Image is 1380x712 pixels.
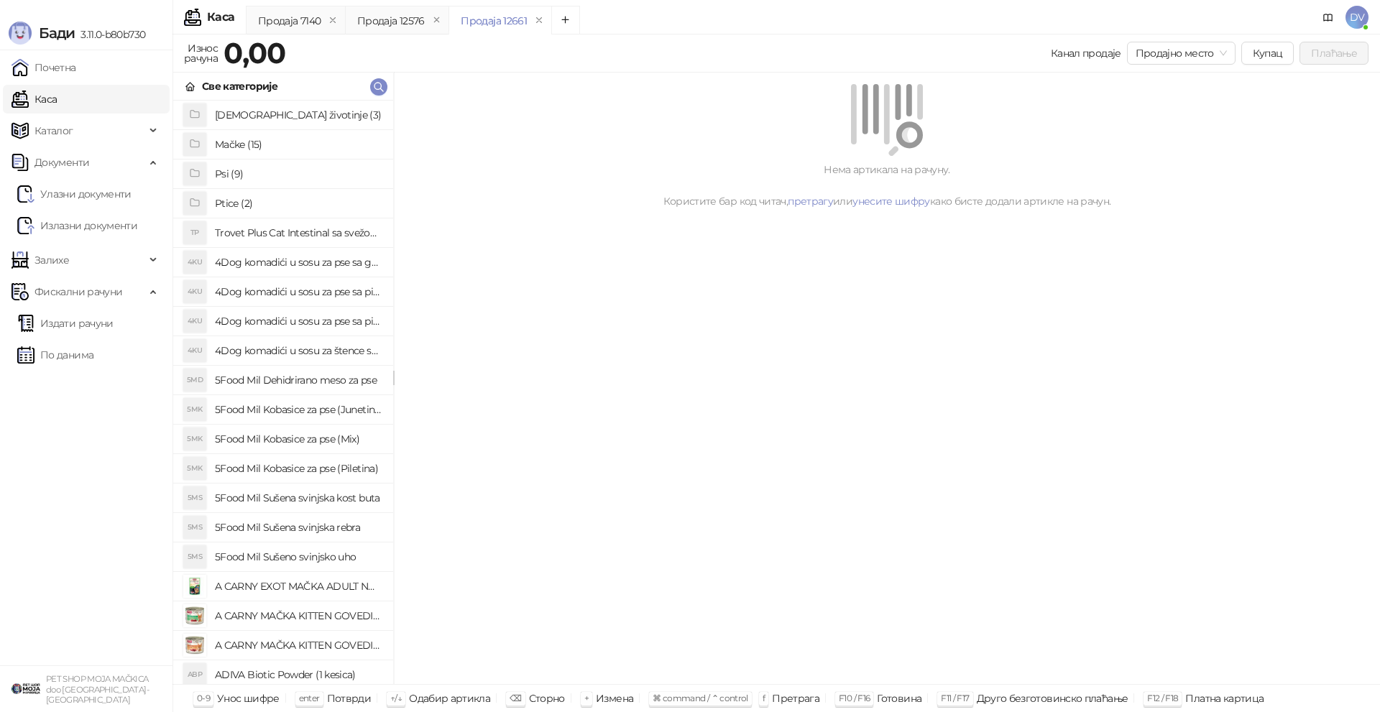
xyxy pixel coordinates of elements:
[877,689,921,708] div: Готовина
[1136,42,1227,64] span: Продајно место
[215,369,382,392] h4: 5Food Mil Dehidrirano meso za pse
[530,14,548,27] button: remove
[183,604,206,627] img: Slika
[357,13,425,29] div: Продаја 12576
[1299,42,1368,65] button: Плаћање
[183,310,206,333] div: 4KU
[183,545,206,568] div: 5MS
[215,221,382,244] h4: Trovet Plus Cat Intestinal sa svežom ribom (85g)
[529,689,565,708] div: Сторно
[181,39,221,68] div: Износ рачуна
[215,192,382,215] h4: Ptice (2)
[584,693,589,703] span: +
[852,195,930,208] a: унесите шифру
[215,251,382,274] h4: 4Dog komadići u sosu za pse sa govedinom (100g)
[977,689,1128,708] div: Друго безготовинско плаћање
[183,575,206,598] img: Slika
[183,339,206,362] div: 4KU
[215,545,382,568] h4: 5Food Mil Sušeno svinjsko uho
[596,689,633,708] div: Измена
[183,251,206,274] div: 4KU
[183,486,206,509] div: 5MS
[215,398,382,421] h4: 5Food Mil Kobasice za pse (Junetina)
[763,693,765,703] span: f
[34,277,122,306] span: Фискални рачуни
[215,339,382,362] h4: 4Dog komadići u sosu za štence sa piletinom (100g)
[11,675,40,703] img: 64x64-companyLogo-9f44b8df-f022-41eb-b7d6-300ad218de09.png
[46,674,149,705] small: PET SHOP MOJA MAČKICA doo [GEOGRAPHIC_DATA]-[GEOGRAPHIC_DATA]
[197,693,210,703] span: 0-9
[428,14,446,27] button: remove
[183,516,206,539] div: 5MS
[39,24,75,42] span: Бади
[183,398,206,421] div: 5MK
[17,180,132,208] a: Ulazni dokumentiУлазни документи
[215,575,382,598] h4: A CARNY EXOT MAČKA ADULT NOJ 85g
[1317,6,1340,29] a: Документација
[183,427,206,450] div: 5MK
[183,221,206,244] div: TP
[411,162,1363,209] div: Нема артикала на рачуну. Користите бар код читач, или како бисте додали артикле на рачун.
[215,133,382,156] h4: Mačke (15)
[17,211,137,240] a: Излазни документи
[224,35,285,70] strong: 0,00
[1051,45,1121,61] div: Канал продаје
[510,693,521,703] span: ⌫
[183,457,206,480] div: 5MK
[183,634,206,657] img: Slika
[183,663,206,686] div: ABP
[258,13,321,29] div: Продаја 7140
[17,309,114,338] a: Издати рачуни
[34,116,73,145] span: Каталог
[215,516,382,539] h4: 5Food Mil Sušena svinjska rebra
[11,85,57,114] a: Каса
[788,195,833,208] a: претрагу
[34,246,69,274] span: Залихе
[1147,693,1178,703] span: F12 / F18
[215,280,382,303] h4: 4Dog komadići u sosu za pse sa piletinom (100g)
[461,13,527,29] div: Продаја 12661
[217,689,280,708] div: Унос шифре
[390,693,402,703] span: ↑/↓
[772,689,819,708] div: Претрага
[215,486,382,509] h4: 5Food Mil Sušena svinjska kost buta
[215,604,382,627] h4: A CARNY MAČKA KITTEN GOVEDINA,PILETINA I ZEC 200g
[215,103,382,126] h4: [DEMOGRAPHIC_DATA] životinje (3)
[173,101,393,684] div: grid
[1241,42,1294,65] button: Купац
[551,6,580,34] button: Add tab
[215,310,382,333] h4: 4Dog komadići u sosu za pse sa piletinom i govedinom (4x100g)
[1345,6,1368,29] span: DV
[941,693,969,703] span: F11 / F17
[653,693,748,703] span: ⌘ command / ⌃ control
[34,148,89,177] span: Документи
[215,427,382,450] h4: 5Food Mil Kobasice za pse (Mix)
[202,78,277,94] div: Све категорије
[1185,689,1264,708] div: Платна картица
[11,53,76,82] a: Почетна
[409,689,490,708] div: Одабир артикла
[183,280,206,303] div: 4KU
[299,693,320,703] span: enter
[17,341,93,369] a: По данима
[839,693,870,703] span: F10 / F16
[323,14,342,27] button: remove
[9,22,32,45] img: Logo
[183,369,206,392] div: 5MD
[207,11,234,23] div: Каса
[215,162,382,185] h4: Psi (9)
[75,28,145,41] span: 3.11.0-b80b730
[215,457,382,480] h4: 5Food Mil Kobasice za pse (Piletina)
[215,634,382,657] h4: A CARNY MAČKA KITTEN GOVEDINA,TELETINA I PILETINA 200g
[327,689,372,708] div: Потврди
[215,663,382,686] h4: ADIVA Biotic Powder (1 kesica)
